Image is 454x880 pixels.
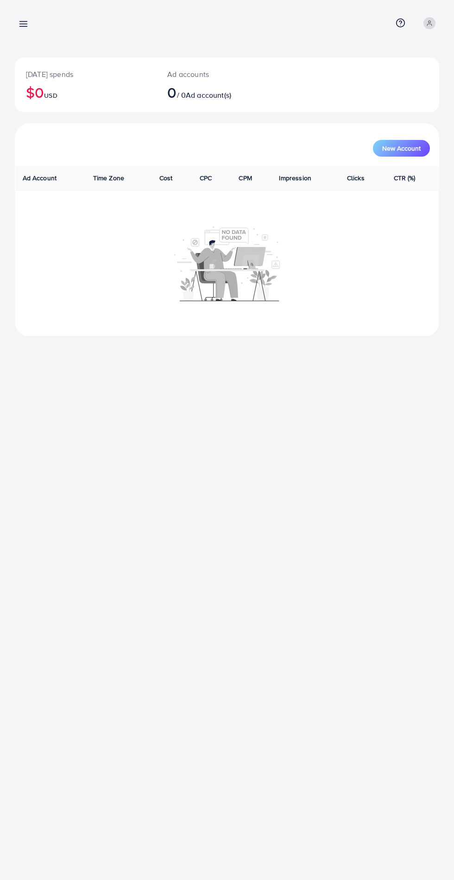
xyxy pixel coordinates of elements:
h2: / 0 [167,83,251,101]
p: [DATE] spends [26,69,145,80]
span: Time Zone [93,173,124,183]
h2: $0 [26,83,145,101]
span: CTR (%) [394,173,416,183]
button: New Account [373,140,430,157]
span: Cost [159,173,173,183]
span: Impression [279,173,311,183]
span: 0 [167,82,177,103]
span: Ad account(s) [186,90,231,100]
span: CPC [200,173,212,183]
span: CPM [239,173,252,183]
span: Clicks [347,173,365,183]
p: Ad accounts [167,69,251,80]
span: USD [44,91,57,100]
img: No account [174,225,280,301]
span: Ad Account [23,173,57,183]
span: New Account [382,145,421,152]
